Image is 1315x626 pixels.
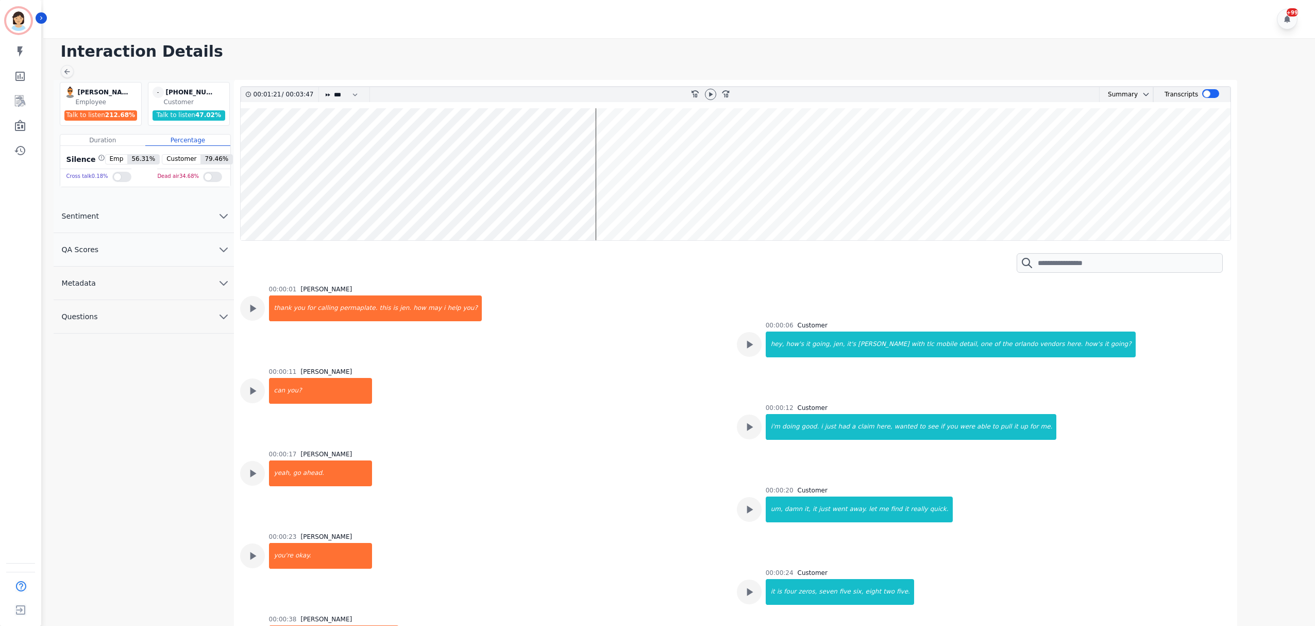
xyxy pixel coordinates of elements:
[76,98,139,106] div: Employee
[798,404,828,412] div: Customer
[798,486,828,495] div: Customer
[766,321,794,330] div: 00:00:06
[812,497,818,522] div: it
[443,295,446,321] div: i
[1029,414,1040,440] div: for
[838,579,852,605] div: five
[797,579,818,605] div: zeros,
[78,87,129,98] div: [PERSON_NAME]
[217,243,230,256] svg: chevron down
[164,98,227,106] div: Customer
[939,414,946,440] div: if
[462,295,481,321] div: you?
[157,169,199,184] div: Dead air 34.68 %
[767,332,785,357] div: hey,
[300,615,352,623] div: [PERSON_NAME]
[1287,8,1298,17] div: +99
[909,497,929,522] div: really
[195,111,221,119] span: 47.02 %
[776,579,783,605] div: is
[991,414,1000,440] div: to
[54,300,234,334] button: Questions chevron down
[1001,332,1014,357] div: the
[54,233,234,267] button: QA Scores chevron down
[60,135,145,146] div: Duration
[811,332,832,357] div: going,
[865,579,883,605] div: eight
[166,87,217,98] div: [PHONE_NUMBER]
[379,295,392,321] div: this
[993,332,1001,357] div: of
[818,497,831,522] div: just
[270,460,292,486] div: yeah,
[935,332,958,357] div: mobile
[926,414,939,440] div: see
[300,285,352,293] div: [PERSON_NAME]
[831,497,849,522] div: went
[153,110,226,121] div: Talk to listen
[818,579,838,605] div: seven
[339,295,379,321] div: permaplate.
[269,615,297,623] div: 00:00:38
[412,295,427,321] div: how
[200,155,232,164] span: 79.46 %
[269,368,297,376] div: 00:00:11
[785,332,805,357] div: how's
[766,486,794,495] div: 00:00:20
[270,295,293,321] div: thank
[1110,332,1136,357] div: going?
[1019,414,1029,440] div: up
[837,414,851,440] div: had
[1104,332,1110,357] div: it
[959,414,976,440] div: were
[868,497,878,522] div: let
[300,450,352,458] div: [PERSON_NAME]
[1142,90,1150,98] svg: chevron down
[127,155,159,164] span: 56.31 %
[306,295,317,321] div: for
[293,295,306,321] div: you
[958,332,980,357] div: detail,
[64,110,138,121] div: Talk to listen
[54,311,106,322] span: Questions
[1039,332,1066,357] div: vendors
[846,332,857,357] div: it's
[801,414,820,440] div: good.
[878,497,890,522] div: me
[254,87,282,102] div: 00:01:21
[54,267,234,300] button: Metadata chevron down
[427,295,443,321] div: may
[300,533,352,541] div: [PERSON_NAME]
[890,497,904,522] div: find
[929,497,953,522] div: quick.
[254,87,316,102] div: /
[1100,87,1138,102] div: Summary
[832,332,846,357] div: jen,
[980,332,993,357] div: one
[54,200,234,233] button: Sentiment chevron down
[848,497,868,522] div: away.
[270,378,286,404] div: can
[896,579,914,605] div: five.
[820,414,823,440] div: i
[153,87,164,98] span: -
[798,569,828,577] div: Customer
[784,497,803,522] div: damn
[857,332,911,357] div: [PERSON_NAME]
[911,332,925,357] div: with
[66,169,108,184] div: Cross talk 0.18 %
[856,414,875,440] div: claim
[145,135,230,146] div: Percentage
[798,321,828,330] div: Customer
[882,579,896,605] div: two
[392,295,399,321] div: is
[162,155,200,164] span: Customer
[1039,414,1056,440] div: me.
[824,414,837,440] div: just
[766,569,794,577] div: 00:00:24
[286,378,372,404] div: you?
[294,543,372,569] div: okay.
[767,414,781,440] div: i'm
[976,414,991,440] div: able
[783,579,797,605] div: four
